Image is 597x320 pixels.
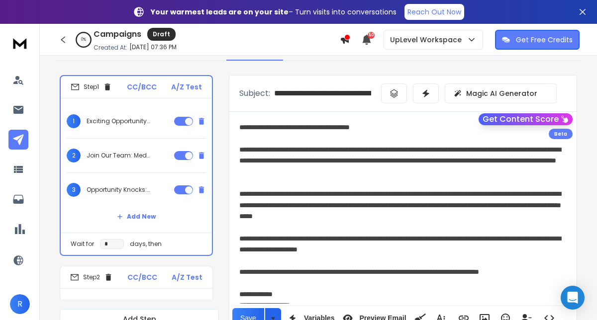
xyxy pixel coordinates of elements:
[390,35,466,45] p: UpLevel Workspace
[127,272,157,282] p: CC/BCC
[70,273,113,282] div: Step 2
[127,82,157,92] p: CC/BCC
[129,43,177,51] p: [DATE] 07:36 PM
[10,294,30,314] button: R
[495,30,580,50] button: Get Free Credits
[71,240,94,248] p: Wait for
[130,240,162,248] p: days, then
[67,114,81,128] span: 1
[549,129,573,139] div: Beta
[368,32,375,39] span: 50
[172,272,202,282] p: A/Z Test
[109,207,164,227] button: Add New
[407,7,461,17] p: Reach Out Now
[60,75,213,256] li: Step1CC/BCCA/Z Test1Exciting Opportunity: Medical Technologist in [US_STATE]2Join Our Team: Medic...
[67,149,81,162] span: 2
[81,37,86,43] p: 0 %
[71,82,112,91] div: Step 1
[239,87,270,99] p: Subject:
[445,83,557,103] button: Magic AI Generator
[94,44,127,52] p: Created At:
[171,82,202,92] p: A/Z Test
[87,186,150,194] p: Opportunity Knocks: Medical Technologist in [US_STATE]
[67,183,81,197] span: 3
[516,35,573,45] p: Get Free Credits
[151,7,289,17] strong: Your warmest leads are on your site
[147,28,176,41] div: Draft
[87,152,150,160] p: Join Our Team: Medical Technologist Position in [US_STATE]
[466,88,537,98] p: Magic AI Generator
[10,34,30,52] img: logo
[479,113,573,125] button: Get Content Score
[94,28,141,40] h1: Campaigns
[404,4,464,20] a: Reach Out Now
[151,7,397,17] p: – Turn visits into conversations
[561,286,585,310] div: Open Intercom Messenger
[87,117,150,125] p: Exciting Opportunity: Medical Technologist in [US_STATE]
